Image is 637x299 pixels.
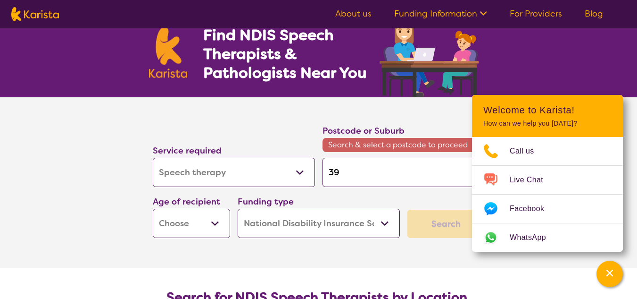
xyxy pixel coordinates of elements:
[323,158,485,187] input: Type
[510,8,562,19] a: For Providers
[372,15,488,97] img: speech-therapy
[153,145,222,156] label: Service required
[585,8,603,19] a: Blog
[238,196,294,207] label: Funding type
[394,8,487,19] a: Funding Information
[472,95,623,252] div: Channel Menu
[510,202,555,216] span: Facebook
[483,104,612,116] h2: Welcome to Karista!
[153,196,220,207] label: Age of recipient
[323,138,485,152] span: Search & select a postcode to proceed
[510,231,557,245] span: WhatsApp
[596,261,623,287] button: Channel Menu
[510,144,546,158] span: Call us
[472,223,623,252] a: Web link opens in a new tab.
[11,7,59,21] img: Karista logo
[335,8,372,19] a: About us
[203,26,378,82] h1: Find NDIS Speech Therapists & Pathologists Near You
[483,120,612,128] p: How can we help you [DATE]?
[472,137,623,252] ul: Choose channel
[323,125,405,137] label: Postcode or Suburb
[510,173,554,187] span: Live Chat
[149,27,188,78] img: Karista logo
